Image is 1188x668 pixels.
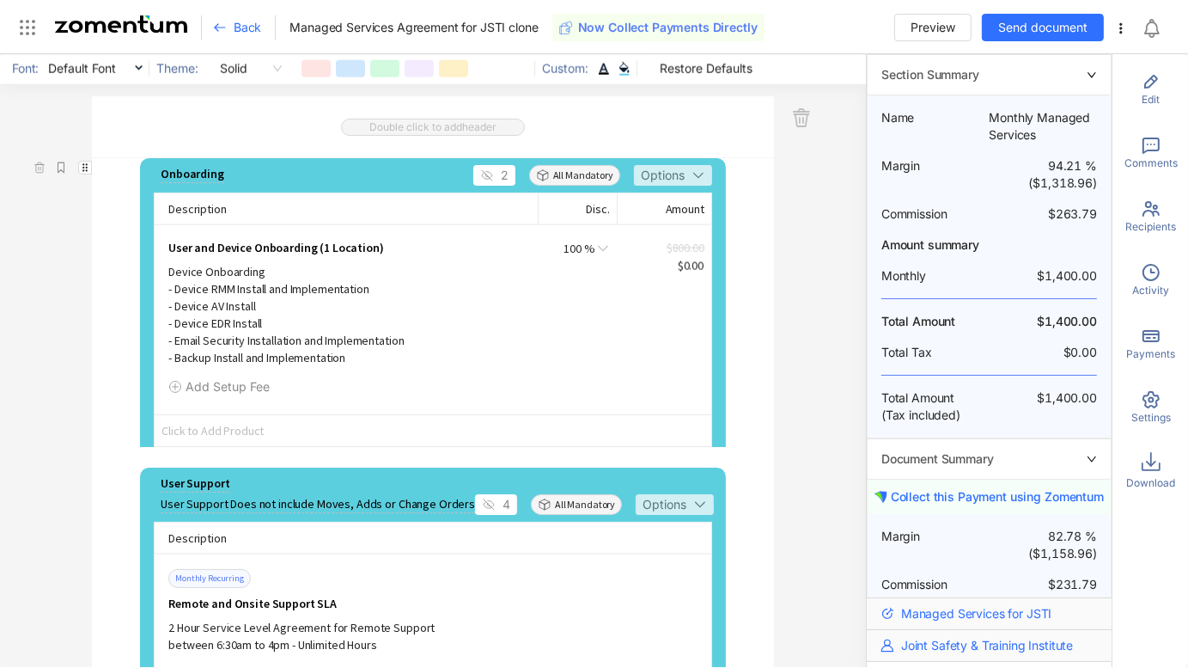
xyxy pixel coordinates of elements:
[1124,156,1178,171] span: Comments
[168,569,251,588] span: Monthly Recurring
[220,56,282,82] span: Solid
[161,165,224,183] div: Onboarding
[982,14,1104,41] button: Send document
[155,414,711,446] span: Click to Add Product
[881,407,990,424] span: (Tax included)
[881,157,990,192] span: Margin
[644,55,768,83] button: Restore Defaults
[1127,346,1176,362] span: Payments
[1119,252,1183,309] div: Activity
[475,494,517,515] button: 4
[660,59,752,78] span: Restore Defaults
[881,451,994,466] span: Document Summary
[155,193,538,224] div: Description
[578,19,758,36] span: Now Collect Payments Directly
[868,480,1111,514] button: Collect this Payment using Zomentum
[990,576,1098,593] span: $231.79
[881,389,990,407] span: Total Amount
[990,528,1098,562] span: 82.78 % ($1,158.96)
[161,495,475,513] div: User Support Does not include Moves, Adds or Change Orders
[868,439,1111,480] div: rightDocument Summary
[868,55,1111,95] div: rightSection Summary
[537,60,593,77] span: Custom:
[881,576,990,593] span: Commission
[881,109,990,144] span: Name
[990,344,1098,361] span: $0.00
[990,389,1098,424] span: $1,400.00
[1119,125,1183,181] div: Comments
[161,475,229,493] div: User Support
[289,19,538,36] span: Managed Services Agreement for JSTI clone
[55,15,187,33] img: Zomentum Logo
[881,67,979,82] span: Section Summary
[990,267,1098,285] span: $1,400.00
[1133,283,1170,298] span: Activity
[894,14,972,41] button: Preview
[881,205,990,223] span: Commission
[168,373,270,401] button: Add Setup Fee
[643,495,686,514] span: Options
[155,523,711,554] div: Description
[881,313,990,330] span: Total Amount
[667,240,704,255] span: $800.00
[541,239,596,258] div: 100 %
[620,256,704,275] div: $0.00
[151,60,203,77] span: Theme:
[529,165,620,186] span: All Mandatory
[990,109,1098,144] span: Monthly Managed Services
[881,236,1097,254] span: Amount summary
[881,267,990,285] span: Monthly
[48,56,143,82] span: Default Font
[990,205,1098,223] span: $263.79
[1119,443,1183,499] div: Download
[990,313,1098,330] span: $1,400.00
[186,377,270,396] span: Add Setup Fee
[990,157,1098,192] span: 94.21 % ($1,318.96)
[1142,8,1176,47] div: Notifications
[1126,219,1177,235] span: Recipients
[1127,475,1176,491] span: Download
[587,201,610,217] span: Disc.
[7,60,44,77] span: Font:
[531,494,622,515] span: All Mandatory
[634,165,712,186] button: Options
[168,595,337,612] span: Remote and Onsite Support SLA
[1087,454,1097,464] span: right
[234,19,261,36] span: Back
[1119,188,1183,245] div: Recipients
[1142,92,1161,107] span: Edit
[1119,379,1183,436] div: Settings
[1119,61,1183,118] div: Edit
[998,18,1087,37] span: Send document
[666,201,704,217] span: Amount
[636,494,714,515] button: Options
[168,239,384,256] span: User and Device Onboarding (1 Location)
[1119,316,1183,372] div: Payments
[881,528,990,562] span: Margin
[168,263,474,366] div: Device Onboarding - Device RMM Install and Implementation - Device AV Install - Device EDR Instal...
[911,18,955,37] span: Preview
[891,488,1104,506] span: Collect this Payment using Zomentum
[641,166,685,185] span: Options
[341,119,525,136] span: Double click to add header
[881,344,990,361] span: Total Tax
[1087,70,1097,80] span: right
[901,637,1073,654] span: Joint Safety & Training Institute
[901,605,1052,622] span: Managed Services for JSTI
[473,165,515,186] button: 2
[552,14,765,41] button: Now Collect Payments Directly
[1131,410,1171,426] span: Settings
